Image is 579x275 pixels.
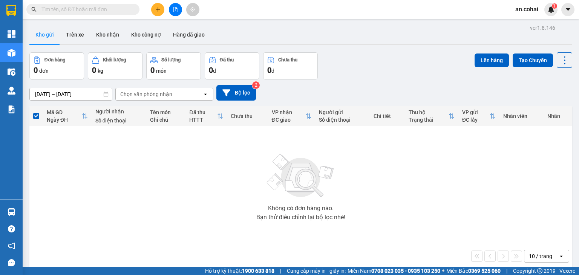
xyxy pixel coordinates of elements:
[220,57,234,63] div: Đã thu
[150,117,182,123] div: Ghi chú
[8,49,15,57] img: warehouse-icon
[88,52,142,79] button: Khối lượng0kg
[103,57,126,63] div: Khối lượng
[167,26,211,44] button: Hàng đã giao
[405,106,459,126] th: Toggle SortBy
[442,269,444,272] span: ⚪️
[185,106,227,126] th: Toggle SortBy
[146,52,201,79] button: Số lượng0món
[553,3,556,9] span: 1
[202,91,208,97] svg: open
[120,90,172,98] div: Chọn văn phòng nhận
[47,109,82,115] div: Mã GD
[509,5,544,14] span: an.cohai
[537,268,542,273] span: copyright
[468,268,501,274] strong: 0369 525 060
[43,106,92,126] th: Toggle SortBy
[186,3,199,16] button: aim
[189,117,217,123] div: HTTT
[151,3,164,16] button: plus
[156,68,167,74] span: món
[409,109,449,115] div: Thu hộ
[503,113,540,119] div: Nhân viên
[267,66,271,75] span: 0
[29,26,60,44] button: Kho gửi
[150,109,182,115] div: Tên món
[530,24,555,32] div: ver 1.8.146
[462,117,490,123] div: ĐC lấy
[547,113,568,119] div: Nhãn
[8,105,15,113] img: solution-icon
[213,68,216,74] span: đ
[173,7,178,12] span: file-add
[561,3,574,16] button: caret-down
[8,259,15,266] span: message
[90,26,125,44] button: Kho nhận
[189,109,217,115] div: Đã thu
[161,57,181,63] div: Số lượng
[409,117,449,123] div: Trạng thái
[319,109,366,115] div: Người gửi
[8,225,15,232] span: question-circle
[150,66,155,75] span: 0
[47,117,82,123] div: Ngày ĐH
[558,253,564,259] svg: open
[458,106,499,126] th: Toggle SortBy
[475,53,509,67] button: Lên hàng
[231,113,264,119] div: Chưa thu
[272,117,306,123] div: ĐC giao
[8,242,15,249] span: notification
[169,3,182,16] button: file-add
[268,205,334,211] div: Không có đơn hàng nào.
[374,113,401,119] div: Chi tiết
[8,208,15,216] img: warehouse-icon
[8,87,15,95] img: warehouse-icon
[280,267,281,275] span: |
[155,7,161,12] span: plus
[242,268,274,274] strong: 1900 633 818
[287,267,346,275] span: Cung cấp máy in - giấy in:
[6,5,16,16] img: logo-vxr
[263,52,318,79] button: Chưa thu0đ
[371,268,440,274] strong: 0708 023 035 - 0935 103 250
[271,68,274,74] span: đ
[31,7,37,12] span: search
[272,109,306,115] div: VP nhận
[209,66,213,75] span: 0
[8,30,15,38] img: dashboard-icon
[319,117,366,123] div: Số điện thoại
[34,66,38,75] span: 0
[506,267,507,275] span: |
[95,108,142,115] div: Người nhận
[98,68,103,74] span: kg
[256,214,345,220] div: Bạn thử điều chỉnh lại bộ lọc nhé!
[216,85,256,101] button: Bộ lọc
[39,68,49,74] span: đơn
[552,3,557,9] sup: 1
[513,53,553,67] button: Tạo Chuyến
[190,7,195,12] span: aim
[278,57,297,63] div: Chưa thu
[348,267,440,275] span: Miền Nam
[529,252,552,260] div: 10 / trang
[44,57,65,63] div: Đơn hàng
[263,150,339,202] img: svg+xml;base64,PHN2ZyBjbGFzcz0ibGlzdC1wbHVnX19zdmciIHhtbG5zPSJodHRwOi8vd3d3LnczLm9yZy8yMDAwL3N2Zy...
[446,267,501,275] span: Miền Bắc
[205,52,259,79] button: Đã thu0đ
[252,81,260,89] sup: 2
[268,106,316,126] th: Toggle SortBy
[125,26,167,44] button: Kho công nợ
[565,6,571,13] span: caret-down
[205,267,274,275] span: Hỗ trợ kỹ thuật:
[462,109,490,115] div: VP gửi
[30,88,112,100] input: Select a date range.
[92,66,96,75] span: 0
[8,68,15,76] img: warehouse-icon
[548,6,554,13] img: icon-new-feature
[41,5,130,14] input: Tìm tên, số ĐT hoặc mã đơn
[60,26,90,44] button: Trên xe
[95,118,142,124] div: Số điện thoại
[29,52,84,79] button: Đơn hàng0đơn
